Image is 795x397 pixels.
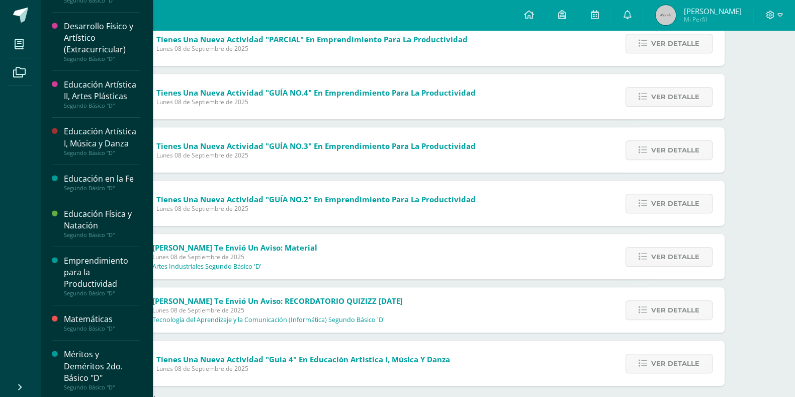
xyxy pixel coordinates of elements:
p: Tecnología del Aprendizaje y la Comunicación (Informática) Segundo Básico 'D' [152,316,385,324]
span: [PERSON_NAME] [683,6,741,16]
div: Educación Física y Natación [64,208,140,231]
div: Segundo Básico "D" [64,102,140,109]
div: Méritos y Deméritos 2do. Básico "D" [64,349,140,383]
span: Lunes 08 de Septiembre de 2025 [156,44,468,53]
img: 45x45 [656,5,676,25]
p: Artes Industriales Segundo Básico 'D' [152,263,261,271]
div: Segundo Básico "D" [64,290,140,297]
span: Ver detalle [651,301,699,320]
div: Segundo Básico "D" [64,55,140,62]
div: Educación en la Fe [64,173,140,185]
div: Segundo Básico "D" [64,149,140,156]
div: Matemáticas [64,313,140,325]
span: Ver detalle [651,248,699,266]
div: Educación Artística I, Música y Danza [64,126,140,149]
div: Emprendimiento para la Productividad [64,255,140,290]
span: Lunes 08 de Septiembre de 2025 [152,306,403,314]
a: MatemáticasSegundo Básico "D" [64,313,140,332]
span: Ver detalle [651,194,699,213]
a: Desarrollo Físico y Artístico (Extracurricular)Segundo Básico "D" [64,21,140,62]
a: Emprendimiento para la ProductividadSegundo Básico "D" [64,255,140,297]
span: Lunes 08 de Septiembre de 2025 [156,364,450,373]
span: Lunes 08 de Septiembre de 2025 [156,98,476,106]
a: Educación Física y NataciónSegundo Básico "D" [64,208,140,239]
span: Lunes 08 de Septiembre de 2025 [152,253,317,261]
a: Méritos y Deméritos 2do. Básico "D"Segundo Básico "D" [64,349,140,390]
div: Segundo Básico "D" [64,231,140,239]
div: Desarrollo Físico y Artístico (Extracurricular) [64,21,140,55]
span: Tienes una nueva actividad "Guia 4" En Educación Artística I, Música y Danza [156,354,450,364]
span: Tienes una nueva actividad "GUÍA NO.4" En Emprendimiento para la Productividad [156,88,476,98]
a: Educación Artística II, Artes PlásticasSegundo Básico "D" [64,79,140,109]
div: Segundo Básico "D" [64,325,140,332]
div: Educación Artística II, Artes Plásticas [64,79,140,102]
span: Tienes una nueva actividad "GUÍA NO.3" En Emprendimiento para la Productividad [156,141,476,151]
span: Mi Perfil [683,15,741,24]
span: Ver detalle [651,88,699,106]
div: Segundo Básico "D" [64,384,140,391]
span: [PERSON_NAME] te envió un aviso: Material [152,243,317,253]
span: Ver detalle [651,34,699,53]
span: Ver detalle [651,141,699,160]
span: Lunes 08 de Septiembre de 2025 [156,151,476,160]
span: Lunes 08 de Septiembre de 2025 [156,204,476,213]
a: Educación en la FeSegundo Básico "D" [64,173,140,192]
span: Tienes una nueva actividad "GUÍA NO.2" En Emprendimiento para la Productividad [156,194,476,204]
span: [PERSON_NAME] te envió un aviso: RECORDATORIO QUIZIZZ [DATE] [152,296,403,306]
div: Segundo Básico "D" [64,185,140,192]
a: Educación Artística I, Música y DanzaSegundo Básico "D" [64,126,140,156]
span: Tienes una nueva actividad "PARCIAL" En Emprendimiento para la Productividad [156,34,468,44]
span: Ver detalle [651,354,699,373]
